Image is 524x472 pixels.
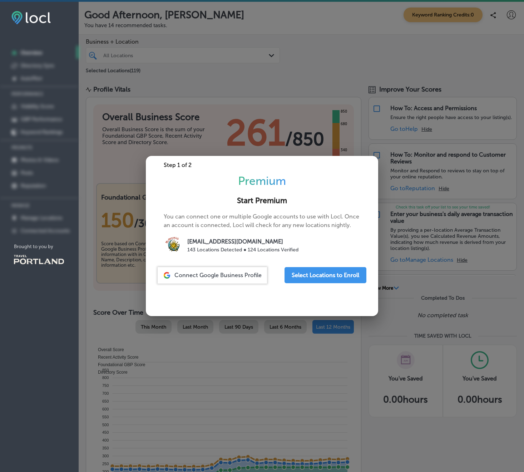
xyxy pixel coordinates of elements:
h2: Start Premium [154,196,370,205]
p: You can connect one or multiple Google accounts to use with Locl. Once an account is connected, L... [164,212,360,256]
span: Connect Google Business Profile [174,272,262,279]
p: Brought to you by [14,244,79,249]
span: Premium [238,174,286,188]
img: fda3e92497d09a02dc62c9cd864e3231.png [11,11,51,24]
p: [EMAIL_ADDRESS][DOMAIN_NAME] [187,237,298,246]
p: 143 Locations Detected ● 124 Locations Verified [187,246,298,254]
button: Select Locations to Enroll [285,267,366,283]
div: Step 1 of 2 [146,162,378,168]
img: Travel Portland [14,255,64,264]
